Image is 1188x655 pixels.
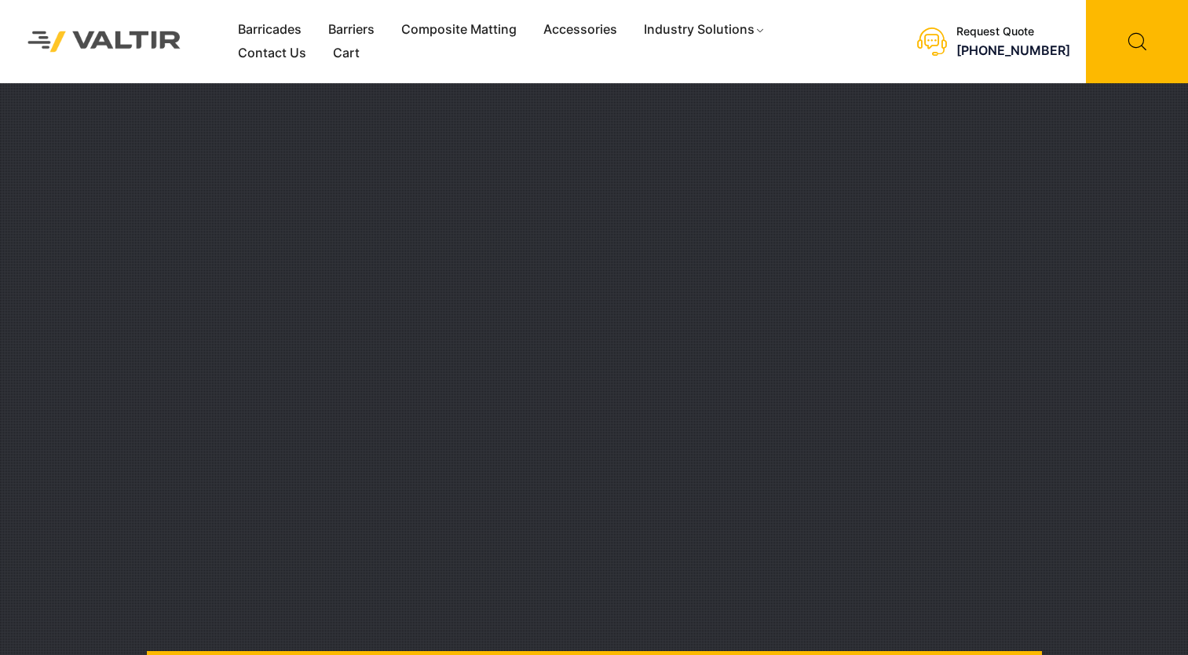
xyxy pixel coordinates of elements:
[631,18,779,42] a: Industry Solutions
[12,15,197,68] img: Valtir Rentals
[530,18,631,42] a: Accessories
[320,42,373,65] a: Cart
[315,18,388,42] a: Barriers
[956,42,1070,58] a: [PHONE_NUMBER]
[225,18,315,42] a: Barricades
[956,25,1070,38] div: Request Quote
[225,42,320,65] a: Contact Us
[388,18,530,42] a: Composite Matting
